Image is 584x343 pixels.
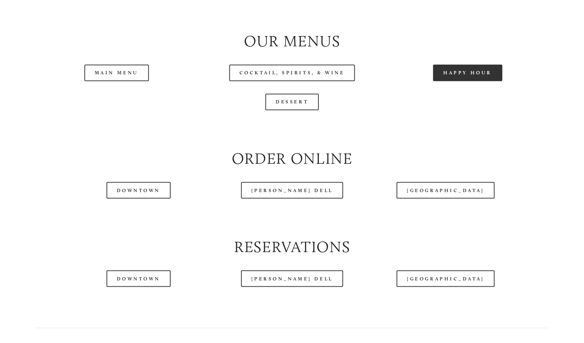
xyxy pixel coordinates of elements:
a: Happy Hour [433,64,502,81]
a: Cocktail, Spirits, & Wine [229,64,355,81]
h2: Order Online [35,148,549,169]
a: [GEOGRAPHIC_DATA] [396,182,494,198]
a: Dessert [265,93,319,110]
a: [PERSON_NAME] Dell [241,182,343,198]
a: Downtown [106,270,171,287]
h2: Reservations [35,236,549,258]
a: Downtown [106,182,171,198]
a: [GEOGRAPHIC_DATA] [396,270,494,287]
a: [PERSON_NAME] Dell [241,270,343,287]
a: Main Menu [84,64,149,81]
